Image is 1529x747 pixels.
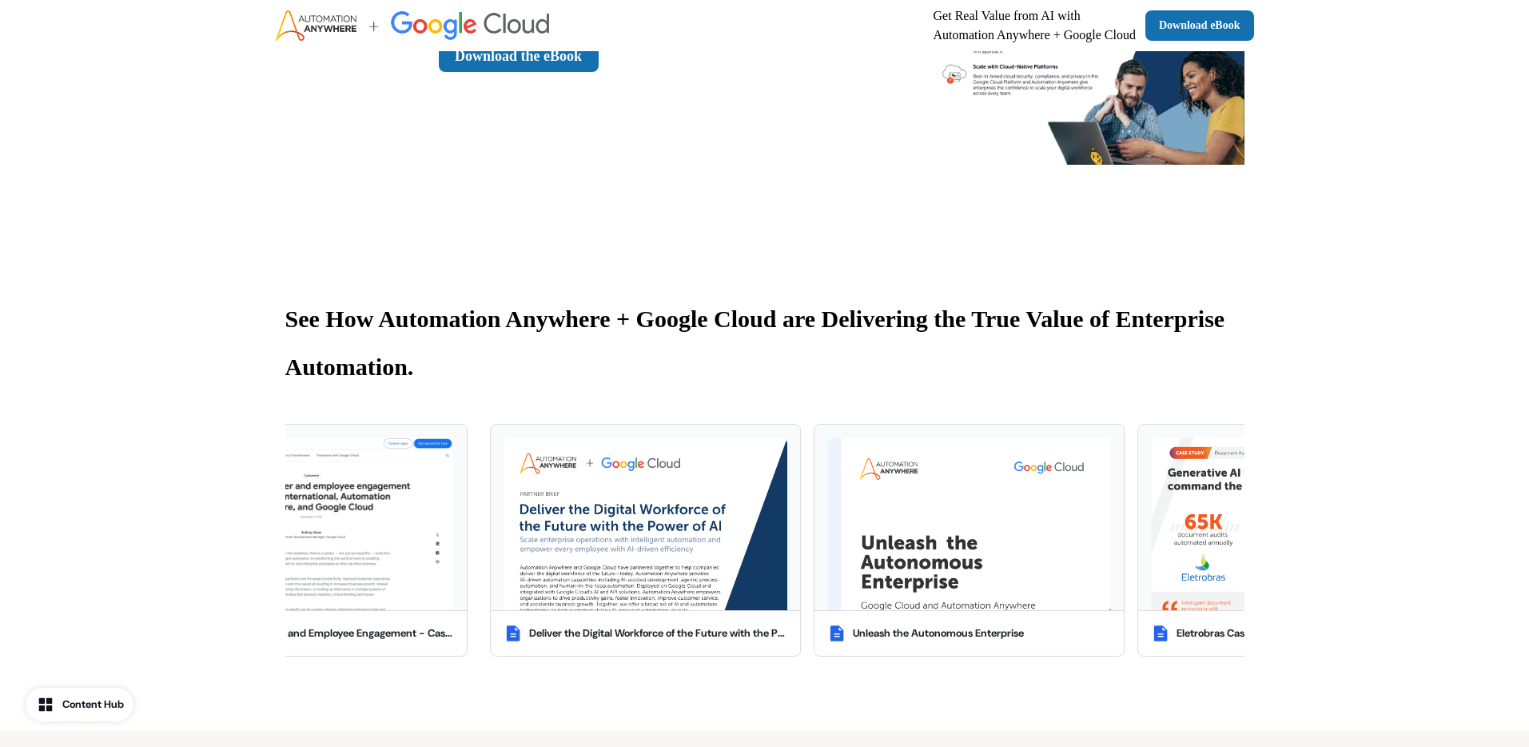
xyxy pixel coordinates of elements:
div: Boosting Customer and Employee Engagement - Case Study (Blog) [195,625,453,641]
div: Unleash the Autonomous Enterprise [853,625,1024,641]
a: Download the eBook [439,41,599,72]
div: Deliver the Digital Workforce of the Future with the Power of AI [529,625,787,641]
button: Cloud-based_RPA_delivered_by_TELUS_and_Automation_Anywhere___Google_Cloud_Blog.pdfBoosting Custom... [156,424,467,657]
img: partner-brief-google-cloud.pdf [504,437,787,610]
div: Content Hub [62,697,124,713]
a: Download eBook [1145,10,1254,41]
button: AAI24-14b_AAI_GBook_Final_FINALpdf.pdfUnleash the Autonomous Enterprise [814,424,1125,657]
span: See How Automation Anywhere + Google Cloud are Delivering the True Value of Enterprise Automation. [285,306,1225,380]
button: Content Hub [26,688,133,721]
button: case-study-2024-eletrobras_en.pdfEletrobras Case Study [1137,424,1448,657]
img: AAI24-14b_AAI_GBook_Final_FINALpdf.pdf [827,437,1111,610]
p: Get Real Value from AI with Automation Anywhere + Google Cloud [934,6,1136,45]
button: partner-brief-google-cloud.pdfDeliver the Digital Workforce of the Future with the Power of AI [490,424,801,657]
div: Eletrobras Case Study [1177,625,1281,641]
img: Cloud-based_RPA_delivered_by_TELUS_and_Automation_Anywhere___Google_Cloud_Blog.pdf [169,437,453,610]
img: case-study-2024-eletrobras_en.pdf [1151,437,1435,610]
